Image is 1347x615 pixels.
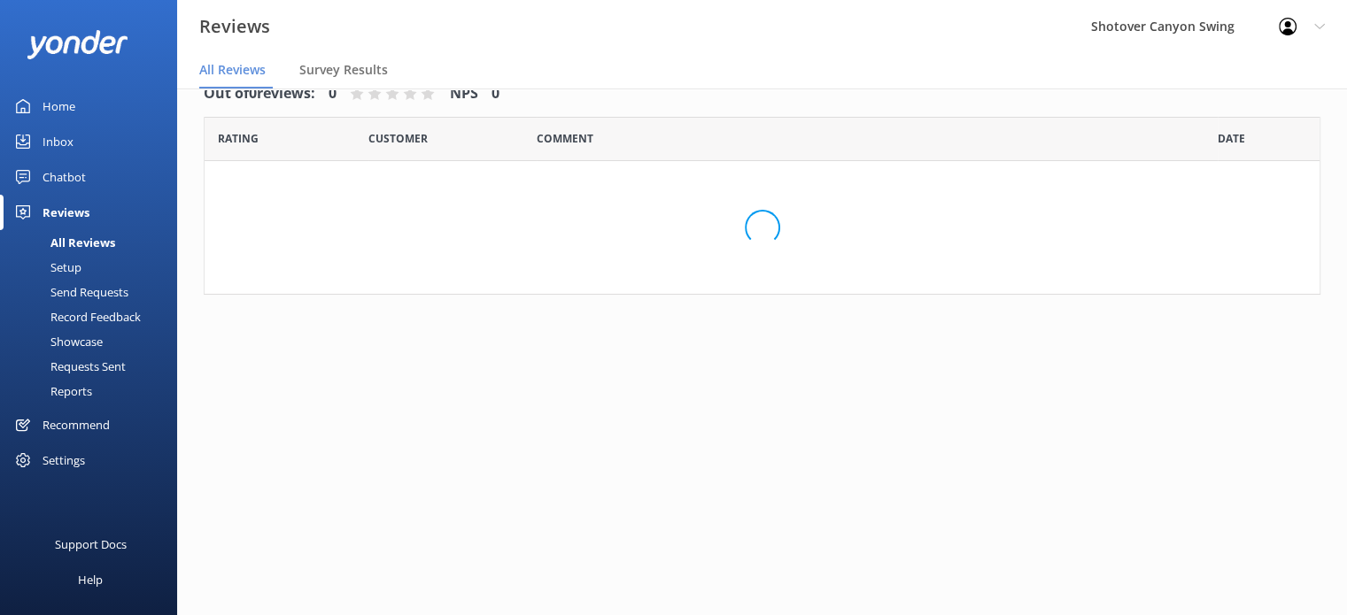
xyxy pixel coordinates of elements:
div: All Reviews [11,230,115,255]
h4: 0 [329,82,337,105]
a: Send Requests [11,280,177,304]
h4: 0 [492,82,499,105]
div: Inbox [43,124,74,159]
div: Send Requests [11,280,128,304]
h3: Reviews [199,12,270,41]
span: Question [537,130,593,147]
a: Reports [11,379,177,404]
div: Record Feedback [11,304,141,329]
div: Support Docs [55,527,127,562]
span: Survey Results [299,61,388,79]
span: Date [218,130,259,147]
span: All Reviews [199,61,266,79]
div: Recommend [43,407,110,442]
div: Reports [11,379,92,404]
img: yonder-white-logo.png [27,30,128,59]
h4: NPS [450,82,478,105]
span: Date [1218,130,1245,147]
div: Showcase [11,329,103,354]
h4: Out of 0 reviews: [204,82,315,105]
div: Requests Sent [11,354,126,379]
div: Chatbot [43,159,86,195]
div: Setup [11,255,81,280]
a: All Reviews [11,230,177,255]
a: Setup [11,255,177,280]
a: Requests Sent [11,354,177,379]
div: Reviews [43,195,89,230]
a: Showcase [11,329,177,354]
div: Settings [43,442,85,478]
a: Record Feedback [11,304,177,329]
span: Date [368,130,428,147]
div: Home [43,88,75,124]
div: Help [78,562,103,597]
